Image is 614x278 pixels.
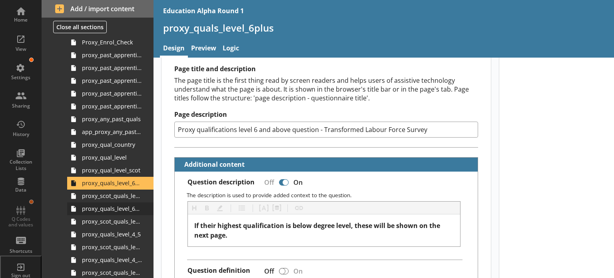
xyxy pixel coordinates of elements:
[82,230,142,238] span: proxy_quals_level_4_5
[7,248,35,254] div: Shortcuts
[7,159,35,171] div: Collection Lists
[67,87,153,100] a: proxy_past_apprenticeship_level
[82,205,142,212] span: proxy_quals_level_6plus_other
[82,115,142,123] span: proxy_any_past_quals
[67,215,153,228] a: proxy_scot_quals_level_6plus_other
[178,158,246,172] button: Additional content
[67,74,153,87] a: proxy_past_apprenticeship_country
[82,192,142,200] span: proxy_scot_quals_level_6plus
[82,218,142,225] span: proxy_scot_quals_level_6plus_other
[67,177,153,190] a: proxy_quals_level_6plus
[67,228,153,241] a: proxy_quals_level_4_5
[67,62,153,74] a: proxy_past_apprenticeship_start
[67,254,153,266] a: proxy_quals_level_4_5_other
[258,175,277,189] div: Off
[187,191,471,199] p: The description is used to provide added context to the question.
[174,76,478,102] div: The page title is the first thing read by screen readers and helps users of assistive technology ...
[219,40,242,58] a: Logic
[82,166,142,174] span: proxy_qual_level_scot
[7,131,35,138] div: History
[7,46,35,52] div: View
[160,40,188,58] a: Design
[82,269,142,276] span: proxy_scot_quals_level_4_5_other
[53,21,107,33] button: Close all sections
[290,175,309,189] div: On
[163,22,604,34] h1: proxy_quals_level_6plus
[82,154,142,161] span: proxy_qual_level
[82,51,142,59] span: proxy_past_apprenticeships
[67,49,153,62] a: proxy_past_apprenticeships
[67,138,153,151] a: proxy_qual_country
[82,256,142,264] span: proxy_quals_level_4_5_other
[82,77,142,84] span: proxy_past_apprenticeship_country
[7,74,35,81] div: Settings
[188,40,219,58] a: Preview
[7,17,35,23] div: Home
[290,264,309,278] div: On
[67,202,153,215] a: proxy_quals_level_6plus_other
[82,179,142,187] span: proxy_quals_level_6plus
[55,4,140,13] span: Add / import content
[174,65,478,73] h2: Page title and description
[67,151,153,164] a: proxy_qual_level
[82,38,142,46] span: Proxy_Enrol_Check
[67,100,153,113] a: proxy_past_apprenticeship_level_scot
[82,141,142,148] span: proxy_qual_country
[67,36,153,49] a: Proxy_Enrol_Check
[67,241,153,254] a: proxy_scot_quals_level_4_5
[187,178,255,186] label: Question description
[82,128,142,136] span: app_proxy_any_past_quals
[258,264,277,278] div: Off
[82,90,142,97] span: proxy_past_apprenticeship_level
[187,266,250,275] label: Question definition
[82,64,142,72] span: proxy_past_apprenticeship_start
[82,243,142,251] span: proxy_scot_quals_level_4_5
[7,103,35,109] div: Sharing
[163,6,244,15] div: Education Alpha Round 1
[174,110,478,119] label: Page description
[67,126,153,138] a: app_proxy_any_past_quals
[67,190,153,202] a: proxy_scot_quals_level_6plus
[67,113,153,126] a: proxy_any_past_quals
[67,164,153,177] a: proxy_qual_level_scot
[82,102,142,110] span: proxy_past_apprenticeship_level_scot
[7,187,35,193] div: Data
[194,221,442,240] span: If their highest qualification is below degree level, these will be shown on the next page.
